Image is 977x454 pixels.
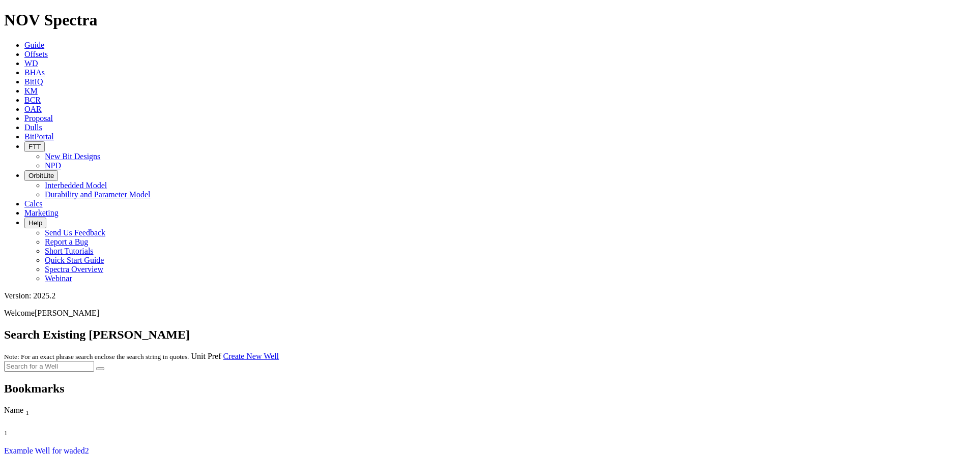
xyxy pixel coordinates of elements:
p: Welcome [4,309,973,318]
a: WD [24,59,38,68]
div: Name Sort None [4,406,905,417]
a: BitPortal [24,132,54,141]
a: OAR [24,105,42,113]
div: Version: 2025.2 [4,291,973,300]
button: FTT [24,141,45,152]
small: Note: For an exact phrase search enclose the search string in quotes. [4,353,189,360]
a: Dulls [24,123,42,132]
input: Search for a Well [4,361,94,372]
span: Sort None [25,406,29,414]
a: Calcs [24,199,43,208]
a: BHAs [24,68,45,77]
a: KM [24,86,38,95]
span: Sort None [4,426,8,435]
span: OrbitLite [28,172,54,179]
span: FTT [28,143,41,150]
a: BitIQ [24,77,43,86]
button: OrbitLite [24,170,58,181]
a: Guide [24,41,44,49]
div: Column Menu [4,417,905,426]
a: Quick Start Guide [45,256,104,264]
div: Sort None [4,426,55,437]
sub: 1 [25,409,29,416]
a: Unit Pref [191,352,221,360]
a: NPD [45,161,61,170]
a: Create New Well [223,352,279,360]
a: Interbedded Model [45,181,107,190]
a: Spectra Overview [45,265,103,274]
a: Durability and Parameter Model [45,190,151,199]
a: BCR [24,96,41,104]
a: Report a Bug [45,237,88,246]
h1: NOV Spectra [4,11,973,29]
a: Marketing [24,208,59,217]
div: Sort None [4,426,55,446]
span: Help [28,219,42,227]
a: Send Us Feedback [45,228,105,237]
a: Short Tutorials [45,247,94,255]
h2: Search Existing [PERSON_NAME] [4,328,973,342]
a: Webinar [45,274,72,283]
span: [PERSON_NAME] [35,309,99,317]
div: Sort None [4,406,905,426]
span: Name [4,406,23,414]
a: Proposal [24,114,53,123]
h2: Bookmarks [4,382,973,396]
button: Help [24,218,46,228]
sub: 1 [4,429,8,437]
a: Offsets [24,50,48,58]
div: Column Menu [4,437,55,446]
a: New Bit Designs [45,152,100,161]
